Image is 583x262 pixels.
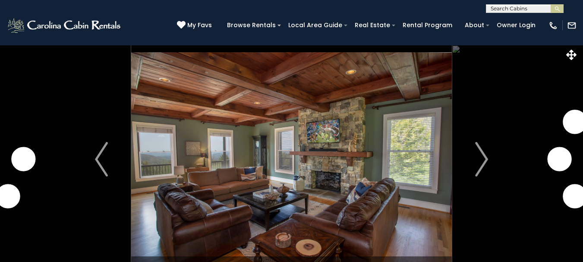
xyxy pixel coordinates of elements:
[284,19,347,32] a: Local Area Guide
[177,21,214,30] a: My Favs
[187,21,212,30] span: My Favs
[548,21,558,30] img: phone-regular-white.png
[398,19,457,32] a: Rental Program
[567,21,577,30] img: mail-regular-white.png
[95,142,108,177] img: arrow
[6,17,123,34] img: White-1-2.png
[223,19,280,32] a: Browse Rentals
[475,142,488,177] img: arrow
[460,19,488,32] a: About
[492,19,540,32] a: Owner Login
[350,19,394,32] a: Real Estate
